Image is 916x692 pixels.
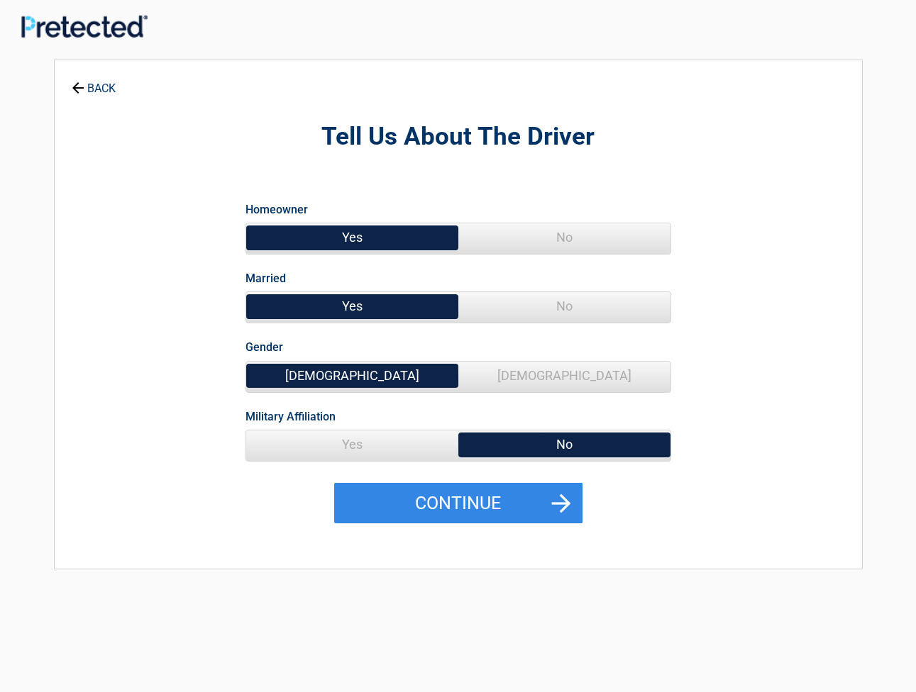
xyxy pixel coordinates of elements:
[133,121,784,154] h2: Tell Us About The Driver
[69,69,118,94] a: BACK
[245,269,286,288] label: Married
[246,292,458,320] span: Yes
[458,362,671,390] span: [DEMOGRAPHIC_DATA]
[246,362,458,390] span: [DEMOGRAPHIC_DATA]
[245,200,308,219] label: Homeowner
[246,430,458,459] span: Yes
[245,337,283,357] label: Gender
[458,292,671,320] span: No
[245,407,336,426] label: Military Affiliation
[334,483,583,524] button: Continue
[458,430,671,459] span: No
[458,223,671,252] span: No
[246,223,458,252] span: Yes
[21,15,148,38] img: Main Logo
